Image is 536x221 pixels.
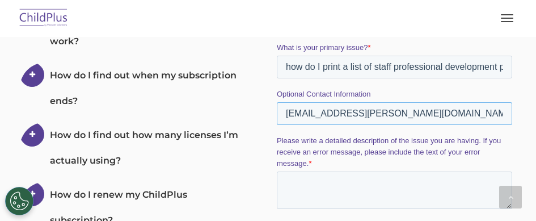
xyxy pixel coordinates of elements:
[50,70,237,106] span: How do I find out when my subscription ends?
[17,5,70,32] img: ChildPlus by Procare Solutions
[50,130,238,166] span: How do I find out how many licenses I’m actually using?
[5,187,33,215] button: Cookies Settings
